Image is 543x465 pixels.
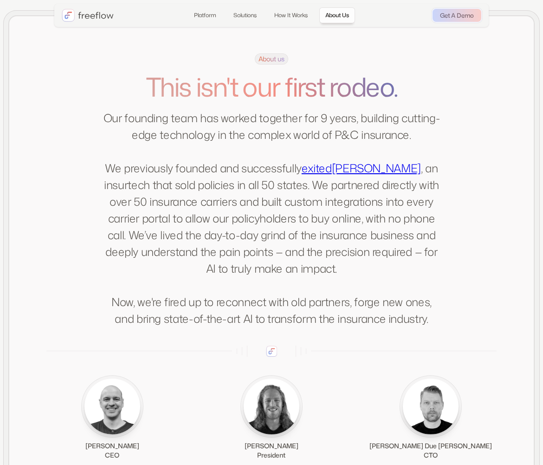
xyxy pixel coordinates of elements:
[62,9,114,22] a: home
[433,9,481,22] a: Get A Demo
[255,53,288,65] span: About us
[257,451,285,460] div: President
[332,160,421,176] a: [PERSON_NAME]
[424,451,438,460] div: CTO
[105,451,119,460] div: CEO
[369,441,492,451] div: [PERSON_NAME] Due [PERSON_NAME]
[85,441,139,451] div: [PERSON_NAME]
[188,7,222,23] a: Platform
[302,160,332,176] a: exited
[319,7,355,23] a: About Us
[103,72,440,102] h1: This isn't our first rodeo.
[227,7,263,23] a: Solutions
[103,110,440,327] p: Our founding team has worked together for 9 years, building cutting-edge technology in the comple...
[245,441,298,451] div: [PERSON_NAME]
[268,7,314,23] a: How It Works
